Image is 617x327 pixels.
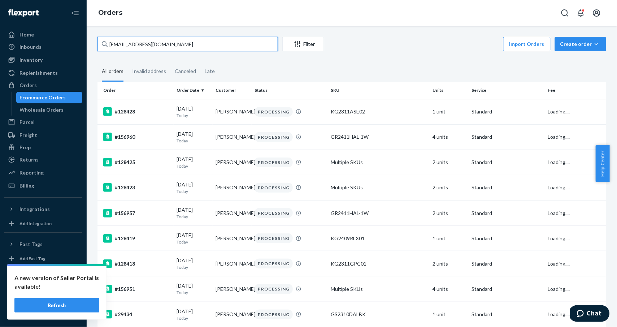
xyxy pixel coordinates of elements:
[103,107,171,116] div: #128428
[545,302,606,327] td: Loading....
[469,82,545,99] th: Service
[20,94,66,101] div: Ecommerce Orders
[430,175,469,200] td: 2 units
[331,210,427,217] div: GR2411HAL-1W
[102,62,123,82] div: All orders
[555,37,606,51] button: Create order
[4,282,82,294] button: Talk to Support
[177,315,210,321] p: Today
[545,276,606,302] td: Loading....
[213,150,252,175] td: [PERSON_NAME]
[4,203,82,215] button: Integrations
[545,201,606,226] td: Loading....
[213,201,252,226] td: [PERSON_NAME]
[4,79,82,91] a: Orders
[4,142,82,153] a: Prep
[283,40,324,48] div: Filter
[545,251,606,276] td: Loading....
[472,285,542,293] p: Standard
[331,311,427,318] div: GS2310DALBK
[177,232,210,245] div: [DATE]
[175,62,196,81] div: Canceled
[4,218,82,229] a: Add Integration
[177,112,210,119] p: Today
[4,167,82,178] a: Reporting
[19,82,37,89] div: Orders
[472,235,542,242] p: Standard
[19,69,58,77] div: Replenishments
[331,260,427,267] div: KG2311GPC01
[20,106,64,113] div: Wholesale Orders
[472,108,542,115] p: Standard
[177,130,210,144] div: [DATE]
[328,276,430,302] td: Multiple SKUs
[255,208,293,218] div: PROCESSING
[560,40,601,48] div: Create order
[328,150,430,175] td: Multiple SKUs
[177,257,210,270] div: [DATE]
[177,289,210,296] p: Today
[255,233,293,243] div: PROCESSING
[4,180,82,192] a: Billing
[19,220,52,227] div: Add Integration
[177,105,210,119] div: [DATE]
[213,302,252,327] td: [PERSON_NAME]
[252,82,328,99] th: Status
[430,226,469,251] td: 1 unit
[98,9,122,17] a: Orders
[255,284,293,294] div: PROCESSING
[177,214,210,220] p: Today
[255,310,293,319] div: PROCESSING
[596,145,610,182] button: Help Center
[213,99,252,124] td: [PERSON_NAME]
[177,156,210,169] div: [DATE]
[331,133,427,141] div: GR2411HAL-1W
[213,276,252,302] td: [PERSON_NAME]
[177,206,210,220] div: [DATE]
[174,82,213,99] th: Order Date
[4,41,82,53] a: Inbounds
[545,226,606,251] td: Loading....
[430,201,469,226] td: 2 units
[328,82,430,99] th: SKU
[472,210,542,217] p: Standard
[8,9,39,17] img: Flexport logo
[103,183,171,192] div: #128423
[558,6,572,20] button: Open Search Box
[545,82,606,99] th: Fee
[430,99,469,124] td: 1 unit
[177,282,210,296] div: [DATE]
[4,29,82,40] a: Home
[545,99,606,124] td: Loading....
[430,302,469,327] td: 1 unit
[14,274,99,291] p: A new version of Seller Portal is available!
[103,310,171,319] div: #29434
[103,133,171,141] div: #156960
[4,307,82,318] button: Give Feedback
[430,251,469,276] td: 2 units
[255,132,293,142] div: PROCESSING
[472,184,542,191] p: Standard
[472,159,542,166] p: Standard
[590,6,604,20] button: Open account menu
[68,6,82,20] button: Close Navigation
[213,124,252,150] td: [PERSON_NAME]
[4,294,82,306] a: Help Center
[103,285,171,293] div: #156951
[16,104,83,116] a: Wholesale Orders
[472,260,542,267] p: Standard
[19,31,34,38] div: Home
[177,308,210,321] div: [DATE]
[545,150,606,175] td: Loading....
[19,144,31,151] div: Prep
[213,226,252,251] td: [PERSON_NAME]
[213,175,252,200] td: [PERSON_NAME]
[177,188,210,194] p: Today
[574,6,588,20] button: Open notifications
[132,62,166,81] div: Invalid address
[331,108,427,115] div: KG2311ASE02
[4,253,82,264] a: Add Fast Tag
[430,276,469,302] td: 4 units
[4,67,82,79] a: Replenishments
